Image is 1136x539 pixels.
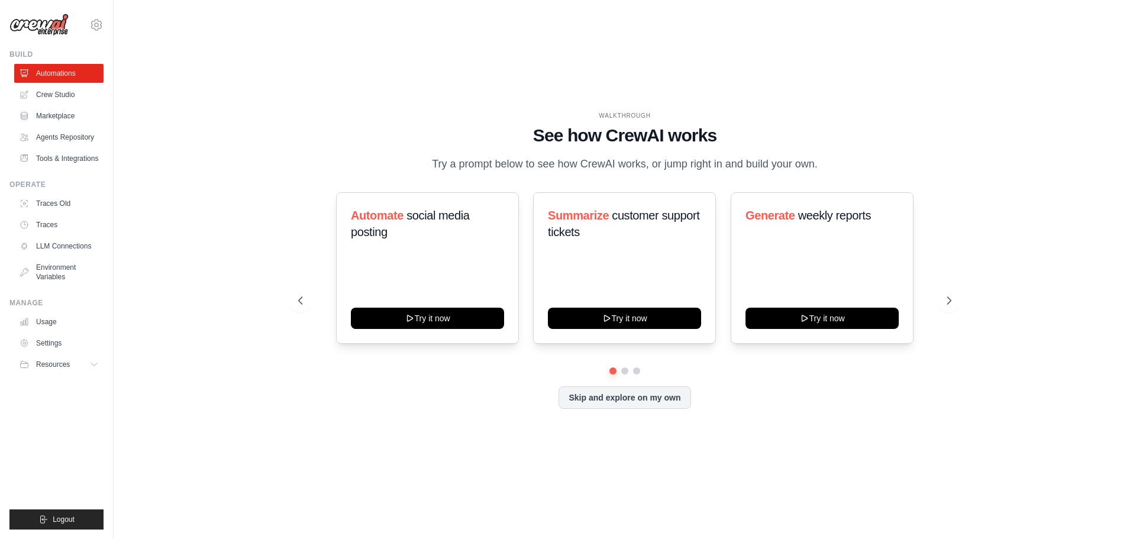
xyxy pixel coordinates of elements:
[351,209,470,238] span: social media posting
[14,355,104,374] button: Resources
[53,515,75,524] span: Logout
[298,125,951,146] h1: See how CrewAI works
[9,50,104,59] div: Build
[548,209,609,222] span: Summarize
[426,156,824,173] p: Try a prompt below to see how CrewAI works, or jump right in and build your own.
[548,308,701,329] button: Try it now
[9,14,69,36] img: Logo
[798,209,870,222] span: weekly reports
[559,386,690,409] button: Skip and explore on my own
[745,308,899,329] button: Try it now
[14,258,104,286] a: Environment Variables
[14,106,104,125] a: Marketplace
[14,312,104,331] a: Usage
[14,215,104,234] a: Traces
[14,334,104,353] a: Settings
[14,64,104,83] a: Automations
[14,194,104,213] a: Traces Old
[298,111,951,120] div: WALKTHROUGH
[36,360,70,369] span: Resources
[9,509,104,530] button: Logout
[14,128,104,147] a: Agents Repository
[351,209,404,222] span: Automate
[9,298,104,308] div: Manage
[548,209,699,238] span: customer support tickets
[9,180,104,189] div: Operate
[351,308,504,329] button: Try it now
[14,85,104,104] a: Crew Studio
[745,209,795,222] span: Generate
[14,149,104,168] a: Tools & Integrations
[14,237,104,256] a: LLM Connections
